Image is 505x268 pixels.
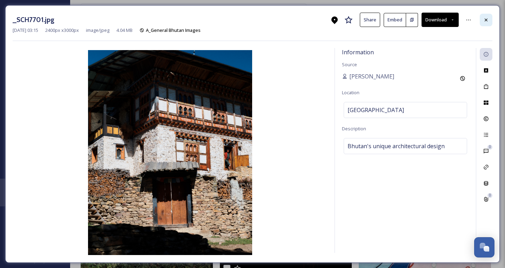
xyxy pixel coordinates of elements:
[146,27,201,33] span: A_General Bhutan Images
[487,193,492,198] div: 0
[384,13,406,27] button: Embed
[13,50,328,255] img: _SCH7701.jpg
[348,142,445,150] span: Bhutan's unique architectural design
[348,106,404,114] span: [GEOGRAPHIC_DATA]
[342,48,374,56] span: Information
[422,13,459,27] button: Download
[45,27,79,34] span: 2400 px x 3000 px
[474,237,494,257] button: Open Chat
[86,27,109,34] span: image/jpeg
[13,15,54,25] h3: _SCH7701.jpg
[116,27,133,34] span: 4.04 MB
[342,61,357,68] span: Source
[342,125,366,132] span: Description
[349,72,394,81] span: [PERSON_NAME]
[13,27,38,34] span: [DATE] 03:15
[342,89,359,96] span: Location
[487,145,492,150] div: 0
[360,13,380,27] button: Share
